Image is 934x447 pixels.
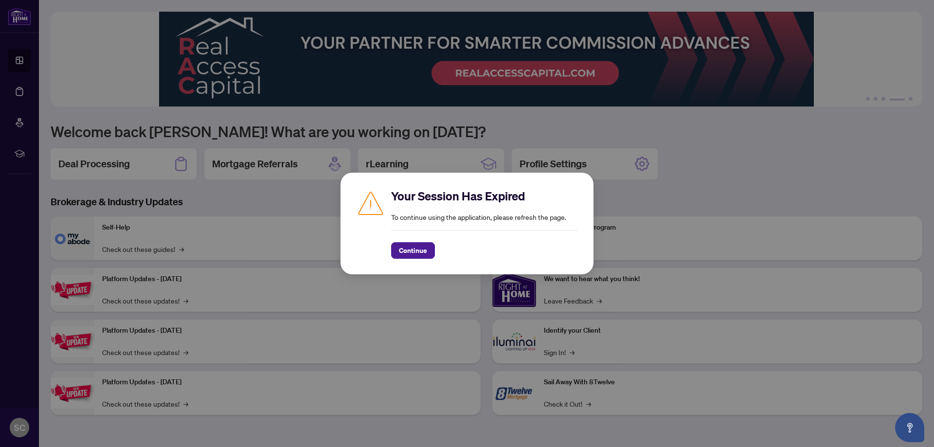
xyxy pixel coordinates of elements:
button: Continue [391,242,435,259]
img: Caution icon [356,188,385,217]
div: To continue using the application, please refresh the page. [391,188,578,259]
h2: Your Session Has Expired [391,188,578,204]
button: Open asap [895,413,924,442]
span: Continue [399,243,427,258]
